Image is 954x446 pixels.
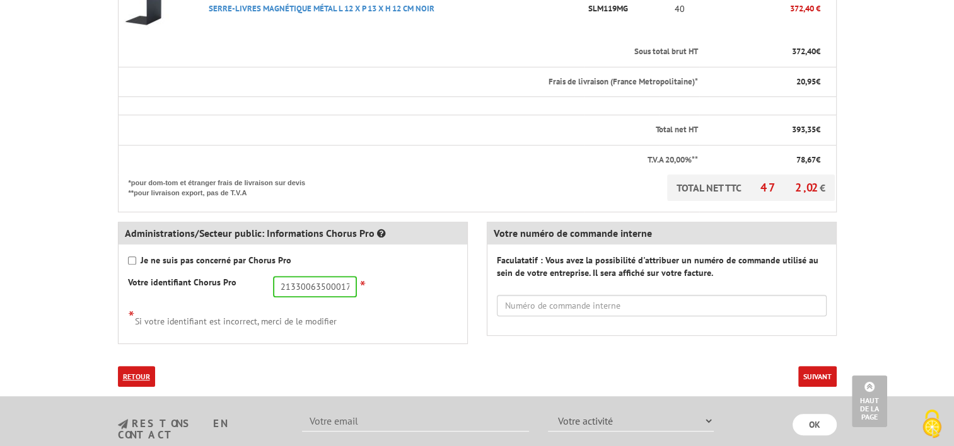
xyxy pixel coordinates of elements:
[209,3,434,14] a: SERRE-LIVRES MAGNéTIQUE MéTAL L 12 X P 13 X H 12 CM NOIR
[497,295,827,316] input: Numéro de commande interne
[118,115,699,146] th: Total net HT
[910,403,954,446] button: Cookies (fenêtre modale)
[792,46,816,57] span: 372,40
[118,67,699,97] th: Frais de livraison (France Metropolitaine)*
[128,276,236,289] label: Votre identifiant Chorus Pro
[667,174,835,201] p: TOTAL NET TTC €
[798,366,837,387] button: Suivant
[760,180,820,195] span: 472,02
[852,375,887,427] a: Haut de la page
[793,414,837,435] input: OK
[709,124,820,136] p: €
[118,418,284,440] h3: restons en contact
[709,46,820,58] p: €
[302,410,529,432] input: Votre email
[118,37,699,67] th: Sous total brut HT
[129,174,318,198] p: *pour dom-tom et étranger frais de livraison sur devis **pour livraison export, pas de T.V.A
[119,222,467,244] div: Administrations/Secteur public: Informations Chorus Pro
[129,154,698,166] p: T.V.A 20,00%**
[487,222,836,244] div: Votre numéro de commande interne
[916,408,948,440] img: Cookies (fenêtre modale)
[796,154,816,165] span: 78,67
[118,419,128,430] img: newsletter.jpg
[796,76,816,87] span: 20,95
[497,254,827,279] label: Faculatatif : Vous avez la possibilité d'attribuer un numéro de commande utilisé au sein de votre...
[709,154,820,166] p: €
[709,76,820,88] p: €
[118,366,155,387] a: Retour
[128,307,458,328] div: Si votre identifiant est incorrect, merci de le modifier
[792,124,816,135] span: 393,35
[141,254,291,266] strong: Je ne suis pas concerné par Chorus Pro
[128,256,136,265] input: Je ne suis pas concerné par Chorus Pro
